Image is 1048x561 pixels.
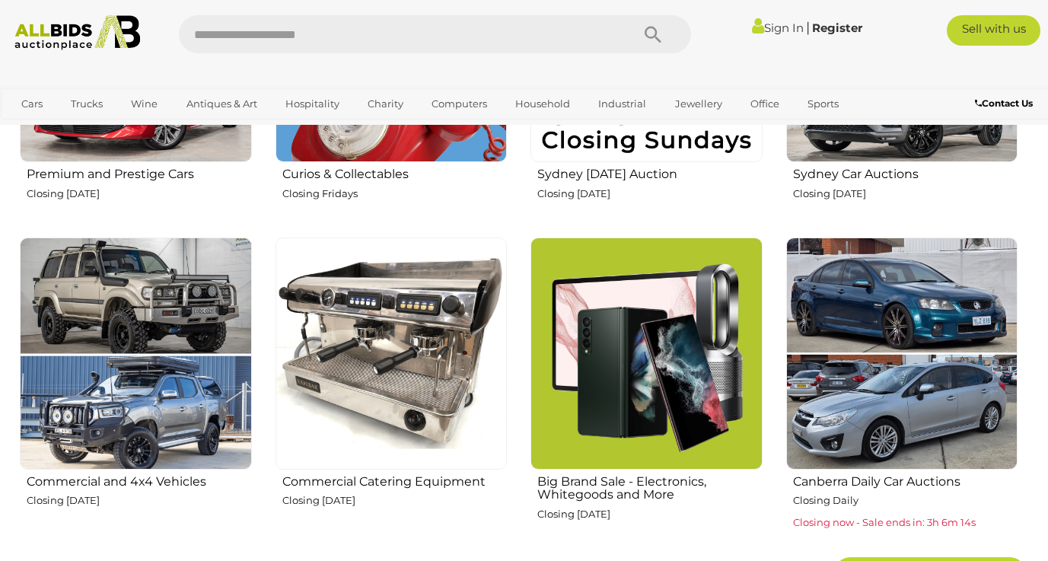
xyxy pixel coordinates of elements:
a: Charity [358,91,413,116]
a: Computers [422,91,497,116]
h2: Commercial and 4x4 Vehicles [27,471,252,489]
img: Commercial and 4x4 Vehicles [20,237,252,470]
a: Sell with us [947,15,1040,46]
h2: Sydney Car Auctions [793,164,1018,181]
button: Search [615,15,691,53]
p: Closing [DATE] [537,505,763,523]
a: Trucks [61,91,113,116]
p: Closing Fridays [282,185,508,202]
p: Closing Daily [793,492,1018,509]
h2: Curios & Collectables [282,164,508,181]
a: Sign In [752,21,804,35]
p: Closing [DATE] [793,185,1018,202]
a: Office [741,91,789,116]
a: Commercial and 4x4 Vehicles Closing [DATE] [19,237,252,546]
span: | [806,19,810,36]
a: Antiques & Art [177,91,267,116]
a: Register [812,21,862,35]
p: Closing [DATE] [27,185,252,202]
img: Big Brand Sale - Electronics, Whitegoods and More [530,237,763,470]
a: Wine [121,91,167,116]
a: Hospitality [276,91,349,116]
a: Canberra Daily Car Auctions Closing Daily Closing now - Sale ends in: 3h 6m 14s [785,237,1018,546]
a: Sports [798,91,849,116]
a: Commercial Catering Equipment Closing [DATE] [275,237,508,546]
a: Jewellery [665,91,732,116]
a: Big Brand Sale - Electronics, Whitegoods and More Closing [DATE] [530,237,763,546]
h2: Big Brand Sale - Electronics, Whitegoods and More [537,471,763,502]
a: Cars [11,91,53,116]
span: Closing now - Sale ends in: 3h 6m 14s [793,516,976,528]
h2: Premium and Prestige Cars [27,164,252,181]
a: [GEOGRAPHIC_DATA] [11,116,139,142]
a: Contact Us [975,95,1037,112]
h2: Sydney [DATE] Auction [537,164,763,181]
img: Allbids.com.au [8,15,148,50]
h2: Commercial Catering Equipment [282,471,508,489]
h2: Canberra Daily Car Auctions [793,471,1018,489]
img: Canberra Daily Car Auctions [786,237,1018,470]
img: Commercial Catering Equipment [276,237,508,470]
a: Industrial [588,91,656,116]
b: Contact Us [975,97,1033,109]
a: Household [505,91,580,116]
p: Closing [DATE] [537,185,763,202]
p: Closing [DATE] [282,492,508,509]
p: Closing [DATE] [27,492,252,509]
